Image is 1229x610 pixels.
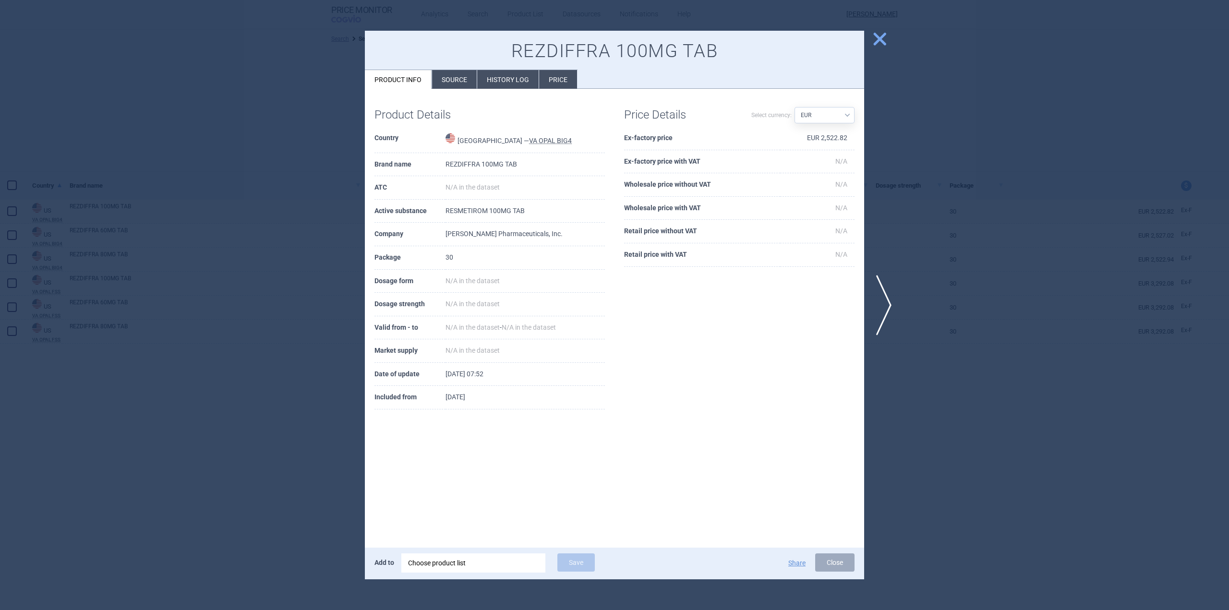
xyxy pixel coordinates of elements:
span: N/A in the dataset [502,323,556,331]
span: N/A in the dataset [446,347,500,354]
h1: Product Details [374,108,490,122]
th: Brand name [374,153,446,177]
div: Choose product list [401,553,545,573]
th: Ex-factory price [624,127,780,150]
h1: Price Details [624,108,739,122]
th: Retail price with VAT [624,243,780,267]
div: Choose product list [408,553,539,573]
th: Country [374,127,446,153]
td: REZDIFFRA 100MG TAB [446,153,605,177]
th: ATC [374,176,446,200]
span: N/A [835,227,847,235]
td: [GEOGRAPHIC_DATA] — [446,127,605,153]
span: N/A in the dataset [446,300,500,308]
td: RESMETIROM 100MG TAB [446,200,605,223]
h1: REZDIFFRA 100MG TAB [374,40,855,62]
th: Dosage form [374,270,446,293]
span: N/A [835,251,847,258]
th: Valid from - to [374,316,446,340]
th: Ex-factory price with VAT [624,150,780,174]
td: [DATE] 07:52 [446,363,605,386]
th: Retail price without VAT [624,220,780,243]
th: Dosage strength [374,293,446,316]
td: [PERSON_NAME] Pharmaceuticals, Inc. [446,223,605,246]
th: Date of update [374,363,446,386]
li: History log [477,70,539,89]
li: Product info [365,70,432,89]
th: Package [374,246,446,270]
td: [DATE] [446,386,605,409]
th: Active substance [374,200,446,223]
p: Add to [374,553,394,572]
td: EUR 2,522.82 [780,127,855,150]
button: Share [788,560,806,566]
th: Wholesale price with VAT [624,197,780,220]
li: Price [539,70,577,89]
th: Market supply [374,339,446,363]
li: Source [432,70,477,89]
span: N/A [835,180,847,188]
abbr: VA OPAL BIG4 — US Department of Veteran Affairs (VA), Office of Procurement, Acquisition and Logi... [529,137,572,144]
label: Select currency: [751,107,792,123]
span: N/A in the dataset [446,277,500,285]
td: - [446,316,605,340]
span: N/A [835,157,847,165]
button: Close [815,553,855,572]
button: Save [557,553,595,572]
span: N/A [835,204,847,212]
span: N/A in the dataset [446,183,500,191]
th: Included from [374,386,446,409]
img: United States [446,133,455,143]
th: Wholesale price without VAT [624,173,780,197]
span: N/A in the dataset [446,323,500,331]
th: Company [374,223,446,246]
td: 30 [446,246,605,270]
